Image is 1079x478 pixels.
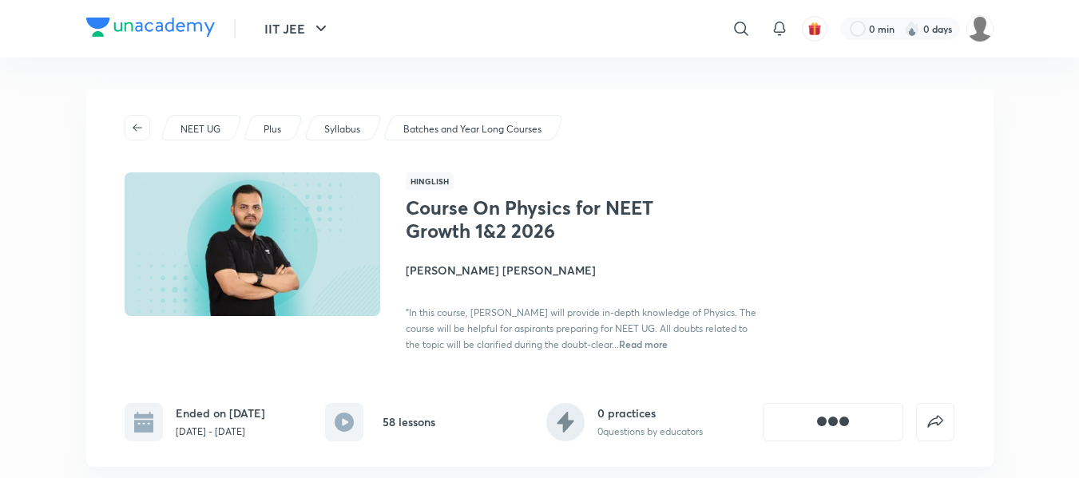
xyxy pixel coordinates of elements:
img: Company Logo [86,18,215,37]
button: avatar [802,16,827,41]
span: Read more [619,338,668,350]
a: Plus [260,122,284,136]
button: [object Object] [763,403,903,441]
h6: 58 lessons [383,413,435,430]
button: false [916,403,954,441]
img: Thumbnail [121,171,382,318]
img: streak [904,21,920,37]
a: NEET UG [177,122,223,136]
p: [DATE] - [DATE] [176,425,265,439]
span: Hinglish [406,172,454,190]
a: Syllabus [321,122,363,136]
h4: [PERSON_NAME] [PERSON_NAME] [406,262,764,279]
h6: Ended on [DATE] [176,405,265,421]
a: Company Logo [86,18,215,41]
h1: Course On Physics for NEET Growth 1&2 2026 [406,196,667,243]
img: avatar [807,22,822,36]
h6: 0 practices [597,405,703,421]
p: 0 questions by educators [597,425,703,439]
button: IIT JEE [255,13,340,45]
p: Batches and Year Long Courses [403,122,541,136]
span: "In this course, [PERSON_NAME] will provide in-depth knowledge of Physics. The course will be hel... [406,306,756,350]
p: Plus [264,122,281,136]
p: NEET UG [180,122,220,136]
p: Syllabus [324,122,360,136]
img: nikita patil [966,15,994,42]
a: Batches and Year Long Courses [400,122,544,136]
